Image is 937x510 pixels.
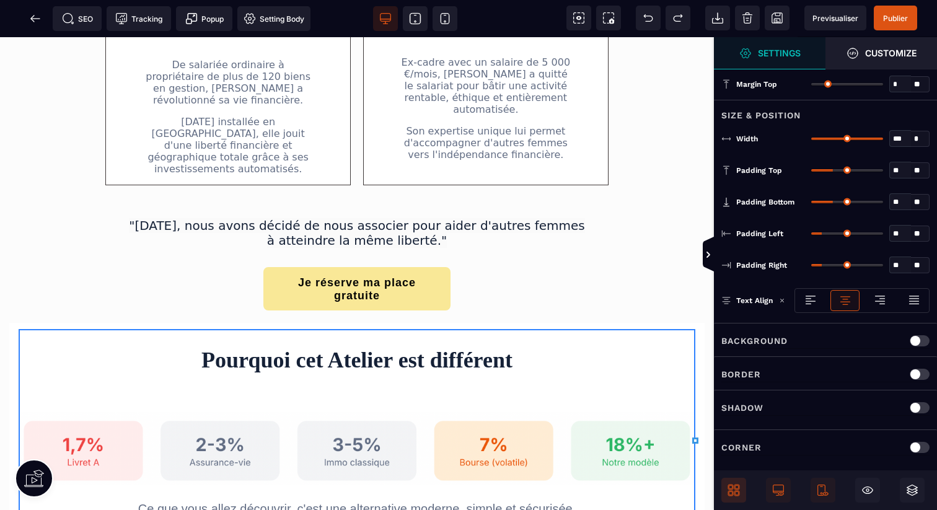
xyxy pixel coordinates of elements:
img: loading [779,297,785,304]
span: Open Layer Manager [900,478,925,503]
span: Hide/Show Block [855,478,880,503]
span: Width [736,134,758,144]
img: 20c8b0f45e8ec817e2dc97ce35ac151c_Capture_d%E2%80%99e%CC%81cran_2025-09-01_a%CC%80_20.41.24.png [19,375,695,447]
p: Shadow [721,400,763,415]
span: Popup [185,12,224,25]
span: Open Style Manager [825,37,937,69]
span: SEO [62,12,93,25]
span: Desktop Only [766,478,791,503]
p: Son expertise unique lui permet d'accompagner d'autres femmes vers l'indépendance financière. [400,88,571,123]
p: Corner [721,440,762,455]
p: Ex-cadre avec un salaire de 5 000 €/mois, [PERSON_NAME] a quitté le salariat pour bâtir une activ... [400,19,571,78]
span: Padding Left [736,229,783,239]
h2: Pourquoi cet Atelier est différent [19,310,695,335]
span: Padding Right [736,260,787,270]
span: Publier [883,14,908,23]
p: Border [721,367,761,382]
span: Setting Body [244,12,304,25]
span: Tracking [115,12,162,25]
span: View components [566,6,591,30]
button: Je réserve ma place gratuite [263,230,451,273]
span: Previsualiser [812,14,858,23]
p: [DATE] installée en [GEOGRAPHIC_DATA], elle jouit d'une liberté financière et géographique totale... [143,79,314,138]
p: Ce que vous allez découvrir, c'est une alternative moderne, simple et sécurisée, parfaitement ada... [119,463,595,498]
strong: Customize [865,48,917,58]
p: Background [721,333,788,348]
span: Margin Top [736,79,777,89]
p: De salariée ordinaire à propriétaire de plus de 120 biens en gestion, [PERSON_NAME] a révolutionn... [143,22,314,69]
p: Text Align [721,294,773,307]
span: Open Blocks [721,478,746,503]
strong: Settings [758,48,801,58]
span: Padding Bottom [736,197,794,207]
span: Mobile Only [811,478,835,503]
span: Padding Top [736,165,782,175]
span: "[DATE], nous avons décidé de nous associer pour aider d'autres femmes à atteindre la même liberté." [129,181,585,211]
span: Settings [714,37,825,69]
span: Preview [804,6,866,30]
div: Size & Position [714,100,937,123]
span: Screenshot [596,6,621,30]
